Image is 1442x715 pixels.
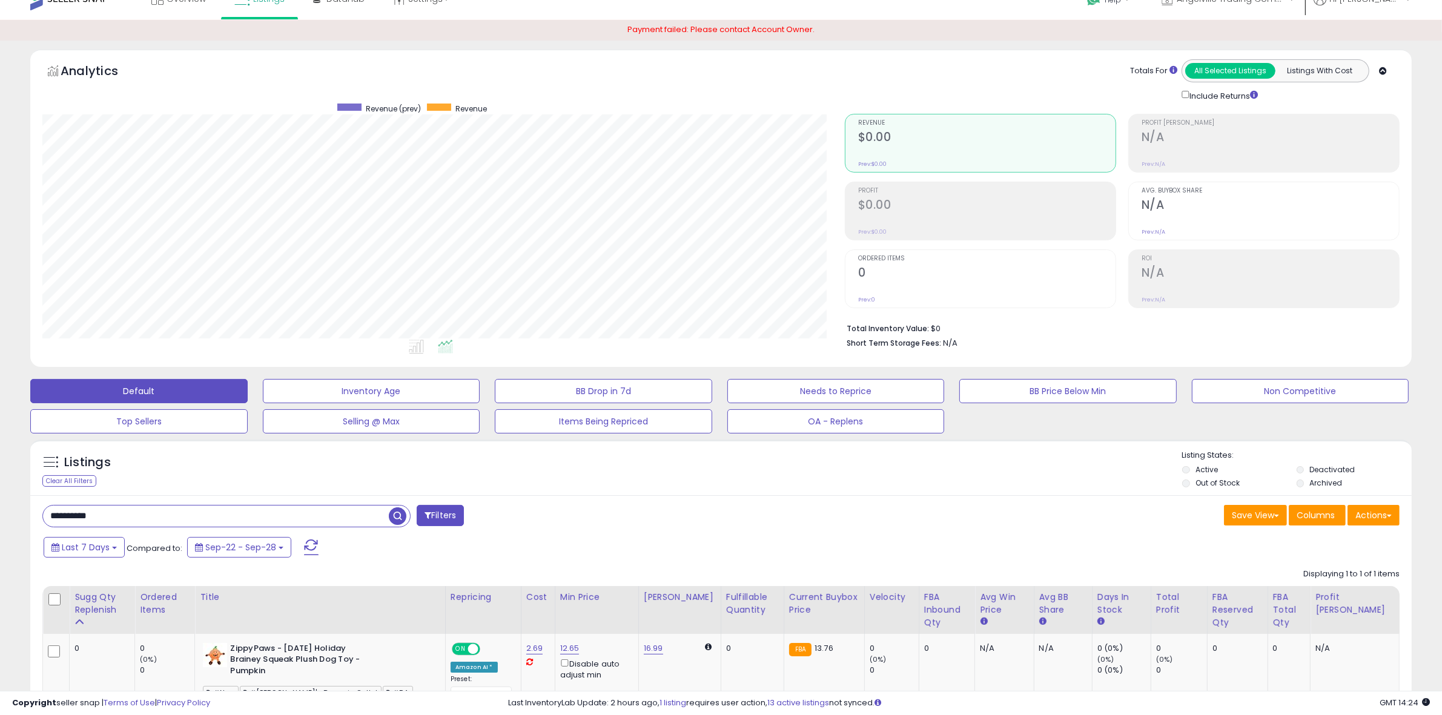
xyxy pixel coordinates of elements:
[64,454,111,471] h5: Listings
[230,643,377,680] b: ZippyPaws - [DATE] Holiday Brainey Squeak Plush Dog Toy - Pumpkin
[104,697,155,708] a: Terms of Use
[140,591,190,616] div: Ordered Items
[1273,591,1306,629] div: FBA Total Qty
[263,409,480,433] button: Selling @ Max
[959,379,1177,403] button: BB Price Below Min
[1039,616,1047,627] small: Avg BB Share.
[789,643,812,656] small: FBA
[858,160,887,168] small: Prev: $0.00
[858,266,1116,282] h2: 0
[924,643,965,654] div: 0
[453,644,468,654] span: ON
[1348,505,1400,526] button: Actions
[383,686,413,700] span: #RA
[495,379,712,403] button: BB Drop in 7d
[644,591,716,604] div: [PERSON_NAME]
[140,665,194,676] div: 0
[943,337,957,349] span: N/A
[1130,65,1177,77] div: Totals For
[366,104,421,114] span: Revenue (prev)
[1303,568,1400,580] div: Displaying 1 to 1 of 1 items
[980,591,1028,616] div: Avg Win Price
[870,591,914,604] div: Velocity
[847,338,941,348] b: Short Term Storage Fees:
[127,542,182,554] span: Compared to:
[1212,643,1258,654] div: 0
[1097,616,1105,627] small: Days In Stock.
[560,591,633,604] div: Min Price
[1156,591,1202,616] div: Total Profit
[1156,643,1207,654] div: 0
[1156,665,1207,676] div: 0
[30,379,248,403] button: Default
[980,643,1024,654] div: N/A
[660,697,686,708] a: 1 listing
[1310,478,1343,488] label: Archived
[187,537,291,558] button: Sep-22 - Sep-28
[1142,266,1399,282] h2: N/A
[1142,130,1399,147] h2: N/A
[870,665,919,676] div: 0
[1039,591,1087,616] div: Avg BB Share
[1380,697,1430,708] span: 2025-10-6 14:24 GMT
[644,642,663,654] a: 16.99
[1273,643,1301,654] div: 0
[42,475,96,487] div: Clear All Filters
[1142,296,1165,303] small: Prev: N/A
[727,409,945,433] button: OA - Replens
[140,654,157,664] small: (0%)
[1039,643,1083,654] div: N/A
[847,323,929,334] b: Total Inventory Value:
[858,130,1116,147] h2: $0.00
[205,541,276,553] span: Sep-22 - Sep-28
[858,188,1116,194] span: Profit
[451,662,498,673] div: Amazon AI *
[526,642,543,654] a: 2.69
[858,198,1116,214] h2: $0.00
[1142,198,1399,214] h2: N/A
[1192,379,1409,403] button: Non Competitive
[200,591,440,604] div: Title
[1097,654,1114,664] small: (0%)
[44,537,125,558] button: Last 7 Days
[1142,255,1399,262] span: ROI
[924,591,970,629] div: FBA inbound Qty
[417,505,464,526] button: Filters
[1297,509,1335,521] span: Columns
[451,591,516,604] div: Repricing
[1212,591,1263,629] div: FBA Reserved Qty
[858,120,1116,127] span: Revenue
[1097,665,1151,676] div: 0 (0%)
[789,591,859,616] div: Current Buybox Price
[870,643,919,654] div: 0
[62,541,110,553] span: Last 7 Days
[1289,505,1346,526] button: Columns
[203,686,239,700] span: #New
[980,616,987,627] small: Avg Win Price.
[870,654,887,664] small: (0%)
[1315,643,1390,654] div: N/A
[508,697,1430,709] div: Last InventoryLab Update: 2 hours ago, requires user action, not synced.
[240,686,382,700] span: #[PERSON_NAME]'s Bargain Outlet
[70,586,135,634] th: Please note that this number is a calculation based on your required days of coverage and your ve...
[1156,654,1173,664] small: (0%)
[1172,88,1272,102] div: Include Returns
[495,409,712,433] button: Items Being Repriced
[727,379,945,403] button: Needs to Reprice
[1097,643,1151,654] div: 0 (0%)
[627,24,815,35] span: Payment failed: Please contact Account Owner.
[1185,63,1275,79] button: All Selected Listings
[74,591,130,616] div: Sugg Qty Replenish
[1142,228,1165,236] small: Prev: N/A
[858,228,887,236] small: Prev: $0.00
[263,379,480,403] button: Inventory Age
[858,296,875,303] small: Prev: 0
[1310,464,1355,475] label: Deactivated
[140,643,194,654] div: 0
[1182,450,1412,461] p: Listing States:
[1196,478,1240,488] label: Out of Stock
[455,104,487,114] span: Revenue
[1142,120,1399,127] span: Profit [PERSON_NAME]
[1224,505,1287,526] button: Save View
[767,697,829,708] a: 13 active listings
